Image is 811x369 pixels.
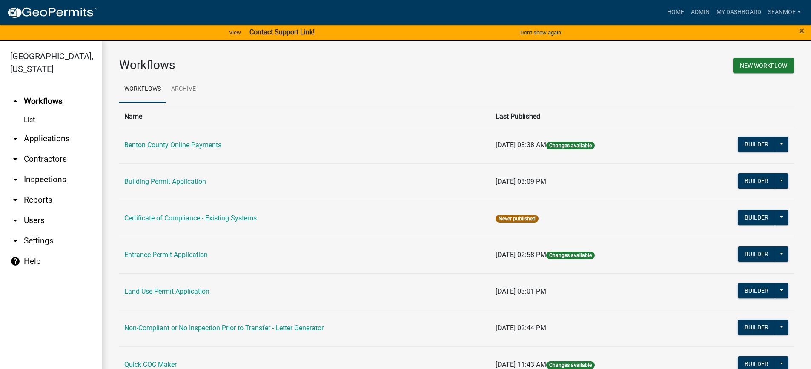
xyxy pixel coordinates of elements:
[124,324,324,332] a: Non-Compliant or No Inspection Prior to Transfer - Letter Generator
[496,360,546,369] span: [DATE] 11:43 AM
[738,210,775,225] button: Builder
[738,283,775,298] button: Builder
[733,58,794,73] button: New Workflow
[496,251,546,259] span: [DATE] 02:58 PM
[124,214,257,222] a: Certificate of Compliance - Existing Systems
[119,106,490,127] th: Name
[124,360,177,369] a: Quick COC Maker
[249,28,315,36] strong: Contact Support Link!
[119,58,450,72] h3: Workflows
[688,4,713,20] a: Admin
[738,246,775,262] button: Builder
[713,4,765,20] a: My Dashboard
[166,76,201,103] a: Archive
[10,96,20,106] i: arrow_drop_up
[124,141,221,149] a: Benton County Online Payments
[10,174,20,185] i: arrow_drop_down
[119,76,166,103] a: Workflows
[124,251,208,259] a: Entrance Permit Application
[546,142,595,149] span: Changes available
[10,195,20,205] i: arrow_drop_down
[765,4,804,20] a: SeanMoe
[10,134,20,144] i: arrow_drop_down
[226,26,244,40] a: View
[124,287,209,295] a: Land Use Permit Application
[496,141,546,149] span: [DATE] 08:38 AM
[10,215,20,226] i: arrow_drop_down
[496,287,546,295] span: [DATE] 03:01 PM
[10,256,20,266] i: help
[10,236,20,246] i: arrow_drop_down
[517,26,565,40] button: Don't show again
[738,137,775,152] button: Builder
[496,215,539,223] span: Never published
[496,324,546,332] span: [DATE] 02:44 PM
[738,173,775,189] button: Builder
[496,177,546,186] span: [DATE] 03:09 PM
[124,177,206,186] a: Building Permit Application
[738,320,775,335] button: Builder
[664,4,688,20] a: Home
[490,106,685,127] th: Last Published
[799,26,805,36] button: Close
[10,154,20,164] i: arrow_drop_down
[546,361,595,369] span: Changes available
[799,25,805,37] span: ×
[546,252,595,259] span: Changes available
